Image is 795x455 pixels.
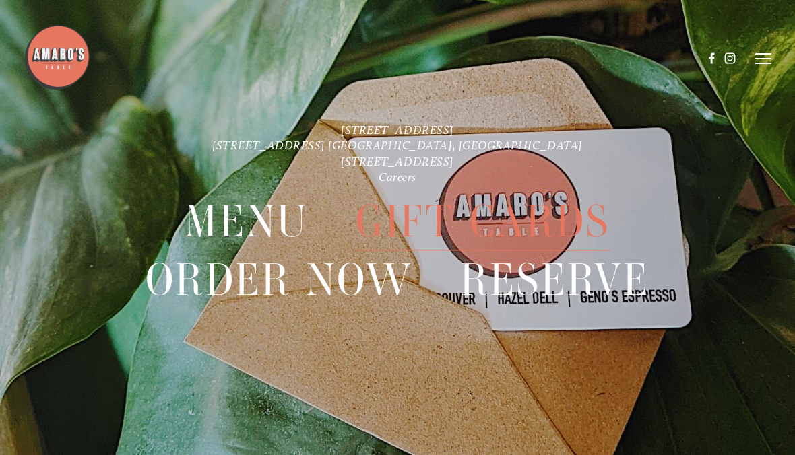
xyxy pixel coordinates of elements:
a: Gift Cards [356,193,610,250]
a: [STREET_ADDRESS] [GEOGRAPHIC_DATA], [GEOGRAPHIC_DATA] [212,139,583,153]
a: Order Now [146,251,412,308]
a: Menu [185,193,308,250]
a: Careers [379,170,416,184]
a: [STREET_ADDRESS] [341,154,454,168]
a: [STREET_ADDRESS] [341,123,454,137]
a: Reserve [460,251,649,308]
img: Amaro's Table [24,24,91,91]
